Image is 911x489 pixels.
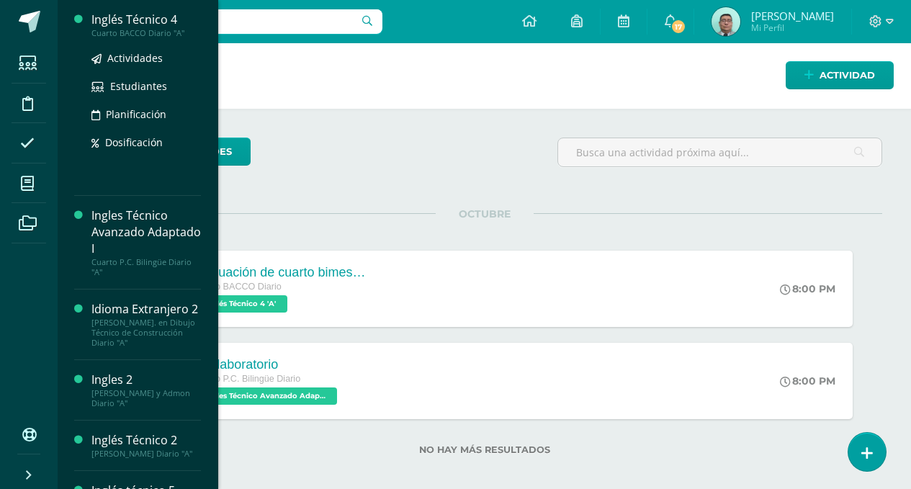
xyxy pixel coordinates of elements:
[105,135,163,149] span: Dosificación
[712,7,740,36] img: 11ab1357778c86df3579680d15616586.png
[193,282,281,292] span: Cuarto BACCO Diario
[780,374,835,387] div: 8:00 PM
[193,374,300,384] span: Cuarto P.C. Bilingüe Diario
[91,257,201,277] div: Cuarto P.C. Bilingüe Diario "A"
[91,50,201,66] a: Actividades
[193,265,366,280] div: Evaluación de cuarto bimestre
[91,207,201,277] a: Ingles Técnico Avanzado Adaptado ICuarto P.C. Bilingüe Diario "A"
[75,43,894,109] h1: Actividades
[91,12,201,38] a: Inglés Técnico 4Cuarto BACCO Diario "A"
[91,372,201,408] a: Ingles 2[PERSON_NAME] y Admon Diario "A"
[91,78,201,94] a: Estudiantes
[67,9,382,34] input: Busca un usuario...
[751,9,834,23] span: [PERSON_NAME]
[91,207,201,257] div: Ingles Técnico Avanzado Adaptado I
[820,62,875,89] span: Actividad
[91,28,201,38] div: Cuarto BACCO Diario "A"
[107,51,163,65] span: Actividades
[91,432,201,449] div: Inglés Técnico 2
[106,107,166,121] span: Planificación
[91,388,201,408] div: [PERSON_NAME] y Admon Diario "A"
[193,387,337,405] span: Ingles Técnico Avanzado Adaptado I 'A'
[91,301,201,318] div: Idioma Extranjero 2
[786,61,894,89] a: Actividad
[91,106,201,122] a: Planificación
[780,282,835,295] div: 8:00 PM
[91,12,201,28] div: Inglés Técnico 4
[193,357,341,372] div: Pre laboratorio
[110,79,167,93] span: Estudiantes
[91,432,201,459] a: Inglés Técnico 2[PERSON_NAME] Diario "A"
[91,134,201,151] a: Dosificación
[558,138,881,166] input: Busca una actividad próxima aquí...
[86,444,882,455] label: No hay más resultados
[670,19,686,35] span: 17
[91,301,201,348] a: Idioma Extranjero 2[PERSON_NAME]. en Dibujo Técnico de Construcción Diario "A"
[193,295,287,313] span: Inglés Técnico 4 'A'
[91,318,201,348] div: [PERSON_NAME]. en Dibujo Técnico de Construcción Diario "A"
[436,207,534,220] span: OCTUBRE
[91,449,201,459] div: [PERSON_NAME] Diario "A"
[751,22,834,34] span: Mi Perfil
[91,372,201,388] div: Ingles 2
